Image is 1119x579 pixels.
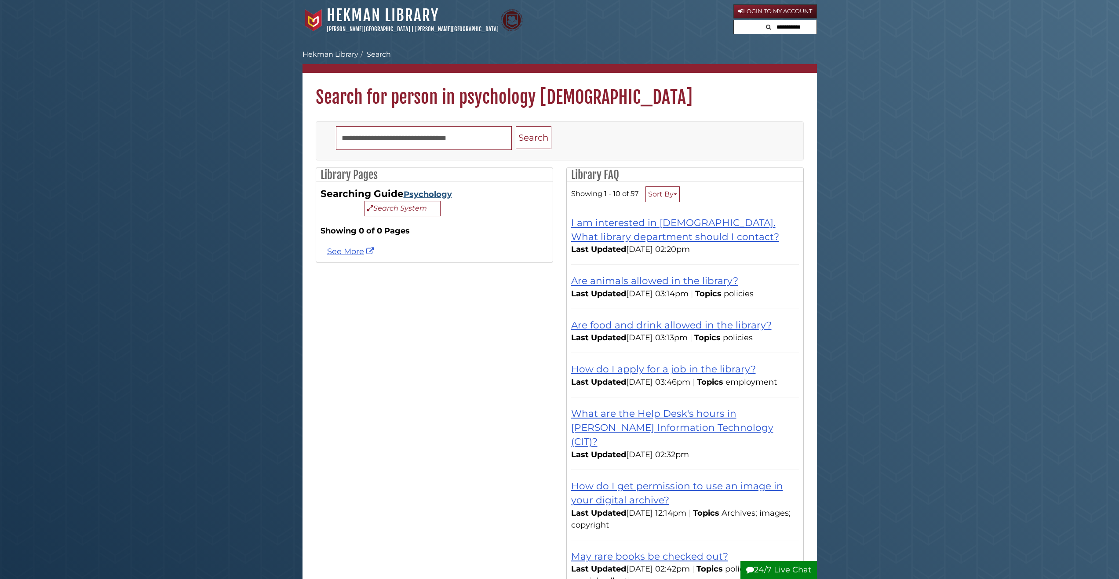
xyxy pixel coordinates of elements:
[571,550,728,562] a: May rare books be checked out?
[571,508,686,518] span: [DATE] 12:14pm
[693,508,719,518] span: Topics
[327,6,439,25] a: Hekman Library
[645,186,680,202] button: Sort By
[571,377,626,387] span: Last Updated
[571,319,772,331] a: Are food and drink allowed in the library?
[327,25,410,33] a: [PERSON_NAME][GEOGRAPHIC_DATA]
[688,333,694,342] span: |
[571,333,626,342] span: Last Updated
[571,363,756,375] a: How do I apply for a job in the library?
[571,564,626,574] span: Last Updated
[327,247,376,256] a: See more person in psychology christianity results
[571,450,626,459] span: Last Updated
[516,126,551,149] button: Search
[571,289,626,299] span: Last Updated
[571,377,690,387] span: [DATE] 03:46pm
[571,408,773,448] a: What are the Help Desk's hours in [PERSON_NAME] Information Technology (CIT)?
[316,168,553,182] h2: Library Pages
[571,508,793,530] ul: Topics
[733,4,817,18] a: Login to My Account
[689,289,695,299] span: |
[571,275,738,286] a: Are animals allowed in the library?
[724,289,756,299] ul: Topics
[303,73,817,108] h1: Search for person in psychology [DEMOGRAPHIC_DATA]
[321,225,548,237] strong: Showing 0 of 0 Pages
[358,49,391,60] li: Search
[725,377,779,387] ul: Topics
[697,377,723,387] span: Topics
[571,189,639,198] span: Showing 1 - 10 of 57
[567,168,803,182] h2: Library FAQ
[415,25,499,33] a: [PERSON_NAME][GEOGRAPHIC_DATA]
[364,201,441,216] button: Search System
[724,288,756,300] li: policies
[695,289,722,299] span: Topics
[722,507,759,519] li: Archives;
[571,244,690,254] span: [DATE] 02:20pm
[412,25,414,33] span: |
[321,186,548,216] div: Searching Guide
[571,564,690,574] span: [DATE] 02:42pm
[571,244,626,254] span: Last Updated
[303,50,358,58] a: Hekman Library
[686,508,693,518] span: |
[725,376,779,388] li: employment
[501,9,523,31] img: Calvin Theological Seminary
[571,289,689,299] span: [DATE] 03:14pm
[303,9,324,31] img: Calvin University
[571,333,688,342] span: [DATE] 03:13pm
[740,561,817,579] button: 24/7 Live Chat
[571,480,783,506] a: How do I get permission to use an image in your digital archive?
[571,217,779,242] a: I am interested in [DEMOGRAPHIC_DATA]. What library department should I contact?
[571,450,689,459] span: [DATE] 02:32pm
[723,333,755,342] ul: Topics
[759,507,793,519] li: images;
[571,508,626,518] span: Last Updated
[763,20,774,32] button: Search
[725,563,759,575] li: policies;
[571,519,611,531] li: copyright
[696,564,723,574] span: Topics
[690,564,696,574] span: |
[690,377,697,387] span: |
[404,189,452,199] a: Psychology
[303,49,817,73] nav: breadcrumb
[694,333,721,342] span: Topics
[766,24,771,30] i: Search
[723,332,755,344] li: policies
